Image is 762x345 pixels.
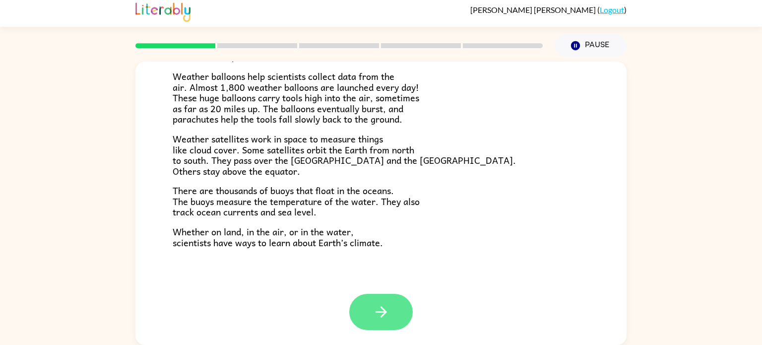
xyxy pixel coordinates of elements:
span: Weather balloons help scientists collect data from the air. Almost 1,800 weather balloons are lau... [173,69,419,126]
span: There are thousands of buoys that float in the oceans. The buoys measure the temperature of the w... [173,183,420,219]
div: ( ) [470,5,627,14]
span: Whether on land, in the air, or in the water, scientists have ways to learn about Earth’s climate. [173,224,383,250]
a: Logout [600,5,624,14]
span: Weather satellites work in space to measure things like cloud cover. Some satellites orbit the Ea... [173,132,516,178]
button: Pause [555,34,627,57]
span: [PERSON_NAME] [PERSON_NAME] [470,5,597,14]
